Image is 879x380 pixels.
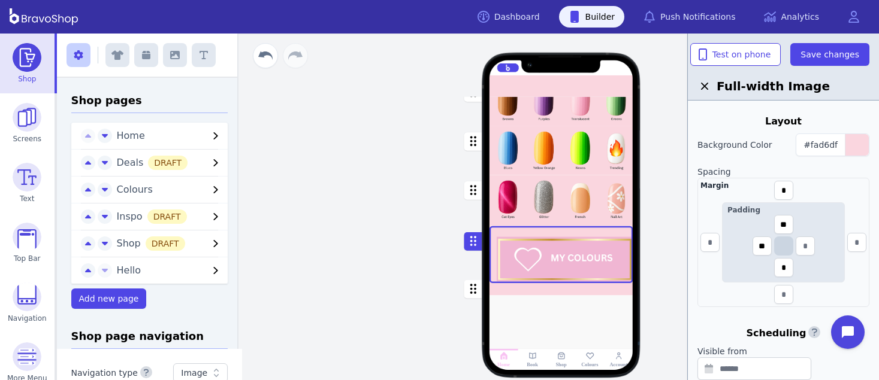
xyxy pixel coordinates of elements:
[559,6,625,28] a: Builder
[634,6,745,28] a: Push Notifications
[117,265,141,276] span: Hello
[727,205,839,215] div: Padding
[581,361,598,367] div: Colours
[796,133,869,156] button: #fad6df
[117,238,185,249] span: Shop
[117,184,153,195] span: Colours
[556,361,567,367] div: Shop
[697,166,869,178] label: Spacing
[18,74,36,84] span: Shop
[112,209,228,224] button: InspoDRAFT
[790,43,869,66] button: Save changes
[117,130,145,141] span: Home
[117,157,188,168] span: Deals
[690,43,781,66] button: Test on phone
[8,314,47,323] span: Navigation
[112,183,228,197] button: Colours
[804,140,838,150] span: #fad6df
[700,181,729,190] div: Margin
[112,263,228,278] button: Hello
[79,294,139,303] span: Add new page
[71,369,138,378] label: Navigation type
[71,92,228,113] h3: Shop pages
[112,236,228,251] button: ShopDRAFT
[14,254,41,263] span: Top Bar
[697,345,869,357] label: Visible from
[801,48,859,60] span: Save changes
[112,129,228,143] button: Home
[71,328,228,349] h3: Shop page navigation
[112,156,228,170] button: DealsDRAFT
[754,6,829,28] a: Analytics
[117,211,187,222] span: Inspo
[697,139,772,151] label: Background Color
[468,6,549,28] a: Dashboard
[700,48,771,60] span: Test on phone
[147,209,187,224] div: DRAFT
[20,194,34,203] span: Text
[610,361,628,367] div: Account
[527,361,537,367] div: Book
[71,288,147,309] button: Add new page
[697,326,869,341] div: Scheduling
[10,8,78,25] img: BravoShop
[697,114,869,129] div: Layout
[13,134,42,144] span: Screens
[181,367,207,379] div: Image
[497,361,510,367] div: Home
[148,156,188,170] div: DRAFT
[146,236,185,251] div: DRAFT
[697,78,869,95] h2: Full-width Image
